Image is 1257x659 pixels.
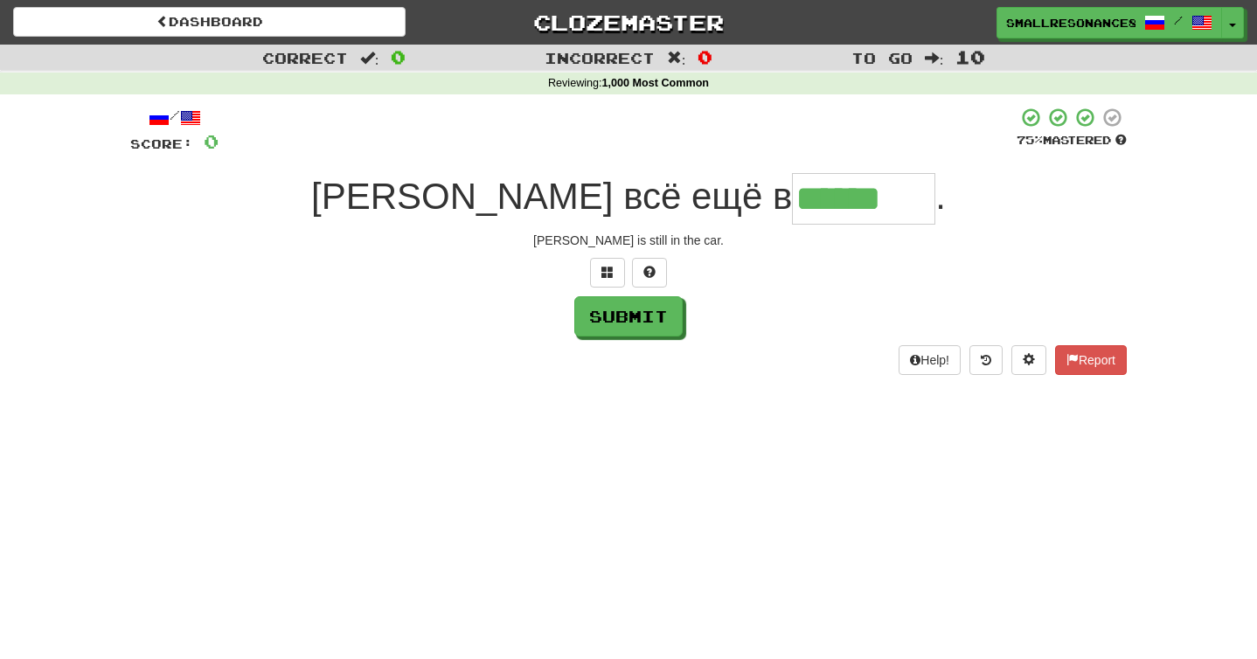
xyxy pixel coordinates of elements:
span: : [667,51,686,66]
span: 0 [391,46,406,67]
button: Submit [574,296,683,336]
button: Round history (alt+y) [969,345,1003,375]
a: Dashboard [13,7,406,37]
button: Help! [899,345,961,375]
span: 75 % [1017,133,1043,147]
a: Clozemaster [432,7,824,38]
button: Report [1055,345,1127,375]
button: Switch sentence to multiple choice alt+p [590,258,625,288]
div: / [130,107,219,128]
span: [PERSON_NAME] всё ещё в [311,176,792,217]
span: . [935,176,946,217]
span: Incorrect [545,49,655,66]
span: SmallResonance8110 [1006,15,1135,31]
a: SmallResonance8110 / [997,7,1222,38]
button: Single letter hint - you only get 1 per sentence and score half the points! alt+h [632,258,667,288]
div: [PERSON_NAME] is still in the car. [130,232,1127,249]
span: / [1174,14,1183,26]
strong: 1,000 Most Common [602,77,709,89]
span: 10 [955,46,985,67]
span: : [360,51,379,66]
span: To go [851,49,913,66]
div: Mastered [1017,133,1127,149]
span: : [925,51,944,66]
span: Score: [130,136,193,151]
span: 0 [204,130,219,152]
span: Correct [262,49,348,66]
span: 0 [698,46,712,67]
